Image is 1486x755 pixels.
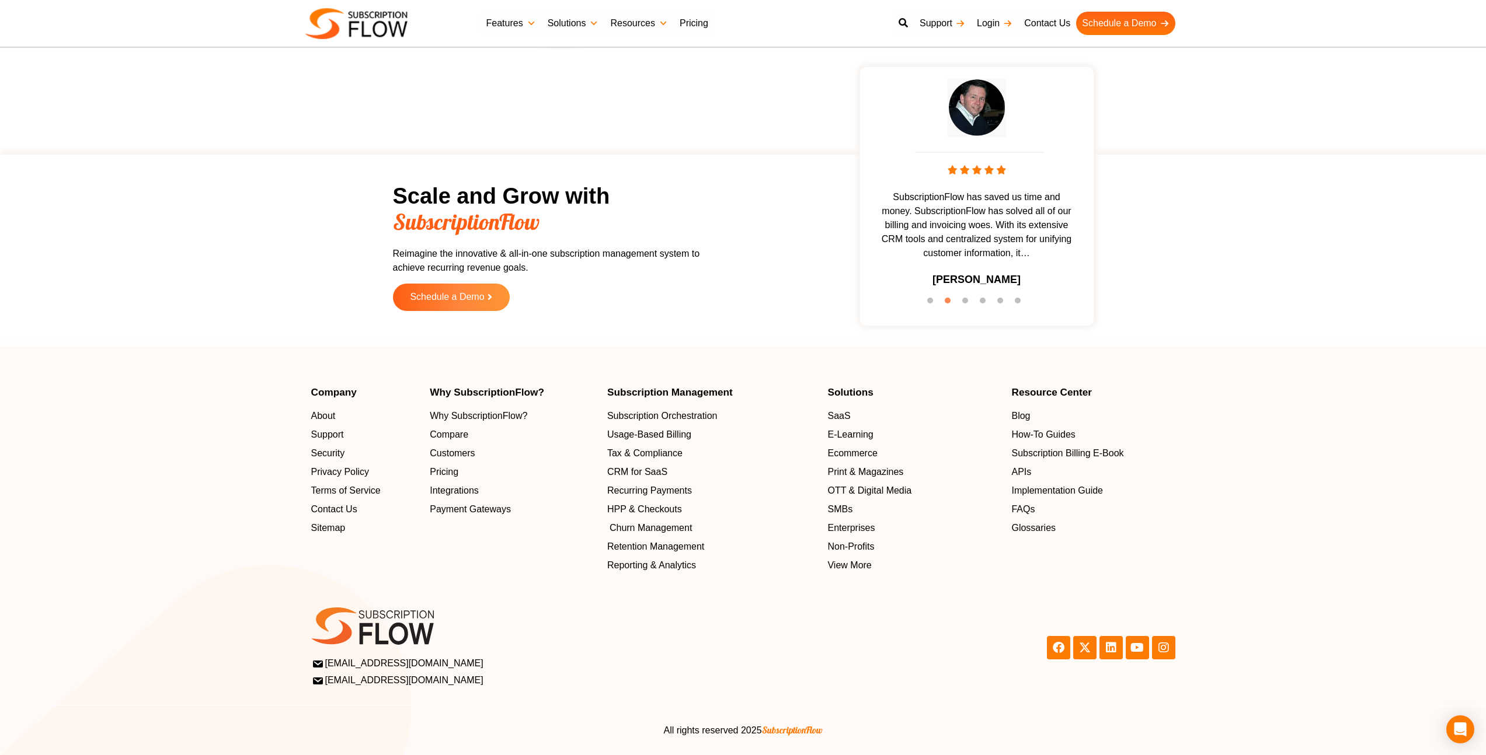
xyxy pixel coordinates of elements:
[948,165,1006,174] img: stars
[311,409,336,423] span: About
[607,465,816,479] a: CRM for SaaS
[927,298,939,309] button: 1 of 6
[962,298,974,309] button: 3 of 6
[430,446,596,460] a: Customers
[1011,465,1175,479] a: APIs
[1011,428,1075,442] span: How-To Guides
[1011,465,1031,479] span: APIs
[827,558,871,572] span: View More
[1011,484,1103,498] span: Implementation Guide
[1011,484,1175,498] a: Implementation Guide
[827,428,873,442] span: E-Learning
[827,409,850,423] span: SaaS
[305,8,408,39] img: Subscriptionflow
[607,428,691,442] span: Usage-Based Billing
[430,409,596,423] a: Why SubscriptionFlow?
[311,723,1175,737] center: All rights reserved 2025
[827,409,1000,423] a: SaaS
[762,724,823,736] span: SubscriptionFlow
[1011,502,1175,516] a: FAQs
[311,428,419,442] a: Support
[914,12,971,35] a: Support
[311,607,434,645] img: SF-logo
[607,446,683,460] span: Tax & Compliance
[314,673,483,687] span: [EMAIL_ADDRESS][DOMAIN_NAME]
[311,484,381,498] span: Terms of Service
[827,387,1000,397] h4: Solutions
[1076,12,1175,35] a: Schedule a Demo
[481,12,542,35] a: Features
[1011,409,1175,423] a: Blog
[311,446,419,460] a: Security
[827,521,875,535] span: Enterprises
[827,558,1000,572] a: View More
[1011,521,1056,535] span: Glossaries
[827,465,903,479] span: Print & Magazines
[1018,12,1076,35] a: Contact Us
[430,387,596,397] h4: Why SubscriptionFlow?
[607,484,692,498] span: Recurring Payments
[607,521,816,535] a: Churn Management
[607,484,816,498] a: Recurring Payments
[430,446,475,460] span: Customers
[430,409,527,423] span: Why SubscriptionFlow?
[827,484,911,498] span: OTT & Digital Media
[827,428,1000,442] a: E-Learning
[1011,409,1030,423] span: Blog
[410,292,484,302] span: Schedule a Demo
[314,656,483,670] span: [EMAIL_ADDRESS][DOMAIN_NAME]
[430,484,596,498] a: Integrations
[311,502,419,516] a: Contact Us
[827,540,874,554] span: Non-Profits
[607,387,816,397] h4: Subscription Management
[607,446,816,460] a: Tax & Compliance
[607,465,667,479] span: CRM for SaaS
[866,190,1088,260] span: SubscriptionFlow has saved us time and money. SubscriptionFlow has solved all of our billing and ...
[542,12,605,35] a: Solutions
[604,12,673,35] a: Resources
[607,558,816,572] a: Reporting & Analytics
[311,387,419,397] h4: Company
[607,502,816,516] a: HPP & Checkouts
[430,484,479,498] span: Integrations
[430,502,511,516] span: Payment Gateways
[827,446,1000,460] a: Ecommerce
[311,465,419,479] a: Privacy Policy
[1011,428,1175,442] a: How-To Guides
[948,79,1006,137] img: testimonial
[827,502,1000,516] a: SMBs
[1011,446,1175,460] a: Subscription Billing E-Book
[980,298,991,309] button: 4 of 6
[393,184,714,235] h2: Scale and Grow with
[430,502,596,516] a: Payment Gateways
[314,656,740,670] a: [EMAIL_ADDRESS][DOMAIN_NAME]
[311,521,419,535] a: Sitemap
[607,540,816,554] a: Retention Management
[1011,387,1175,397] h4: Resource Center
[607,409,816,423] a: Subscription Orchestration
[393,208,540,236] span: SubscriptionFlow
[311,428,344,442] span: Support
[311,465,370,479] span: Privacy Policy
[430,465,596,479] a: Pricing
[393,247,714,275] p: Reimagine the innovative & all-in-one subscription management system to achieve recurring revenue...
[430,428,596,442] a: Compare
[1011,446,1123,460] span: Subscription Billing E-Book
[827,465,1000,479] a: Print & Magazines
[827,502,852,516] span: SMBs
[311,409,419,423] a: About
[607,409,718,423] span: Subscription Orchestration
[827,521,1000,535] a: Enterprises
[945,298,956,309] button: 2 of 6
[997,298,1009,309] button: 5 of 6
[607,428,816,442] a: Usage-Based Billing
[1011,521,1175,535] a: Glossaries
[827,446,877,460] span: Ecommerce
[674,12,714,35] a: Pricing
[311,484,419,498] a: Terms of Service
[1015,298,1026,309] button: 6 of 6
[1446,715,1474,743] div: Open Intercom Messenger
[607,558,696,572] span: Reporting & Analytics
[610,521,692,535] span: Churn Management
[311,446,345,460] span: Security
